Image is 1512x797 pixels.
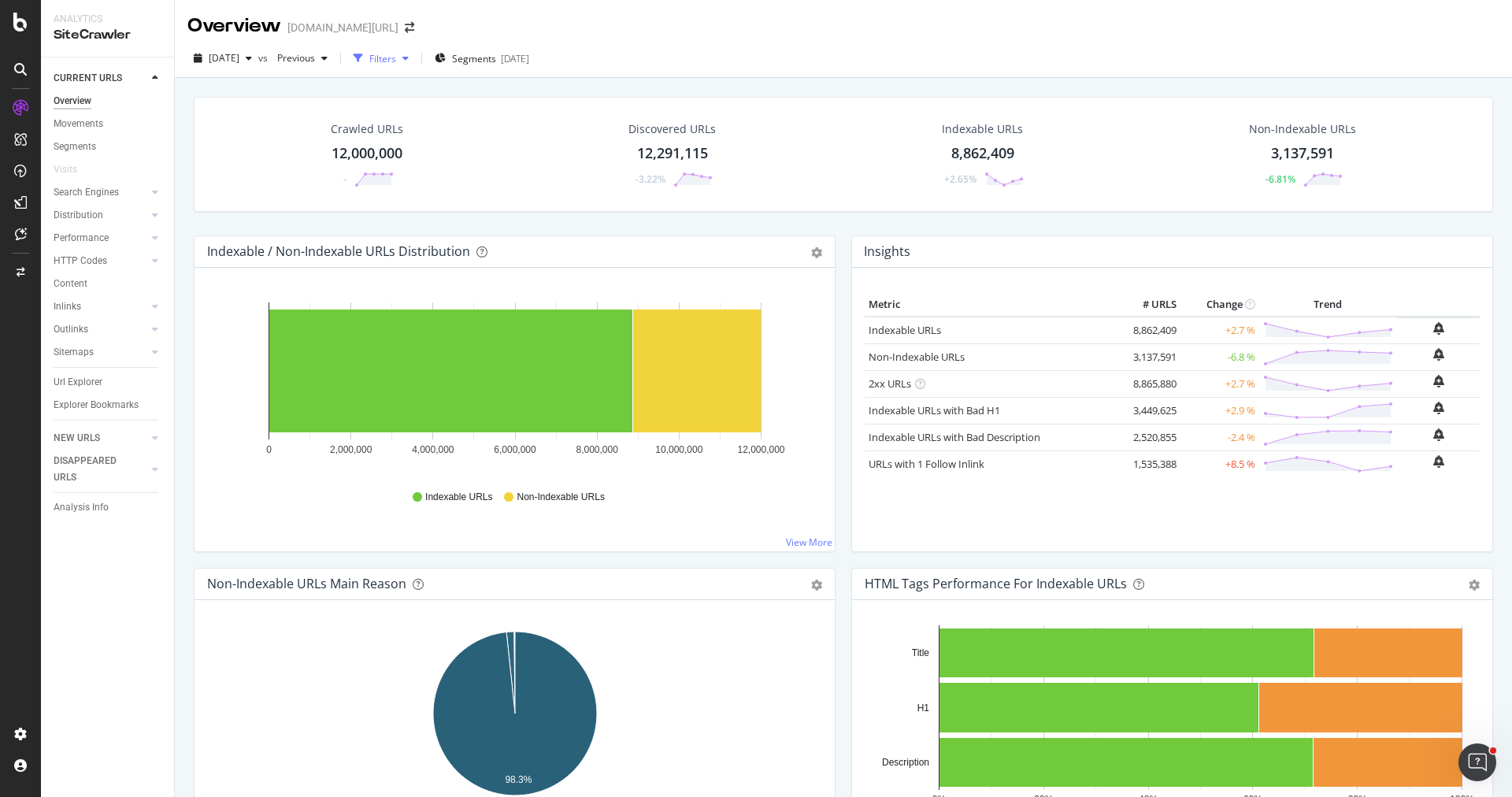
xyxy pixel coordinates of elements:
[1117,397,1180,424] td: 3,449,625
[271,51,315,65] span: Previous
[54,276,87,292] div: Content
[428,46,535,71] button: Segments[DATE]
[54,230,109,247] div: Performance
[54,344,94,361] div: Sitemaps
[54,161,93,178] a: Visits
[494,444,536,455] text: 6,000,000
[1117,317,1180,344] td: 8,862,409
[1433,455,1444,468] div: bell-plus
[271,46,334,71] button: Previous
[1180,450,1259,477] td: +8.5 %
[54,344,147,361] a: Sitemaps
[1433,428,1444,441] div: bell-plus
[864,241,910,262] h4: Insights
[786,536,832,549] a: View More
[1271,143,1334,164] div: 3,137,591
[187,46,258,71] button: [DATE]
[576,444,618,455] text: 8,000,000
[865,293,1117,317] th: Metric
[54,93,163,109] a: Overview
[869,350,965,364] a: Non-Indexable URLs
[331,121,403,137] div: Crawled URLs
[54,116,163,132] a: Movements
[1180,370,1259,397] td: +2.7 %
[1180,293,1259,317] th: Change
[54,139,163,155] a: Segments
[287,20,398,35] div: [DOMAIN_NAME][URL]
[412,444,454,455] text: 4,000,000
[1433,375,1444,387] div: bell-plus
[54,161,77,178] div: Visits
[54,430,147,447] a: NEW URLS
[207,293,823,476] svg: A chart.
[912,647,930,658] text: Title
[1180,424,1259,450] td: -2.4 %
[207,243,470,259] div: Indexable / Non-Indexable URLs Distribution
[1117,293,1180,317] th: # URLS
[187,13,281,39] div: Overview
[1117,424,1180,450] td: 2,520,855
[209,51,239,65] span: 2025 Aug. 29th
[207,576,406,591] div: Non-Indexable URLs Main Reason
[1433,348,1444,361] div: bell-plus
[347,46,415,71] button: Filters
[54,321,88,338] div: Outlinks
[1266,172,1295,186] div: -6.81%
[369,52,396,65] div: Filters
[258,51,271,65] span: vs
[869,457,984,471] a: URLs with 1 Follow Inlink
[54,298,81,315] div: Inlinks
[452,52,496,65] span: Segments
[811,247,822,258] div: gear
[1433,402,1444,414] div: bell-plus
[54,453,133,486] div: DISAPPEARED URLS
[628,121,716,137] div: Discovered URLs
[54,499,109,516] div: Analysis Info
[54,230,147,247] a: Performance
[1458,743,1496,781] iframe: Intercom live chat
[54,499,163,516] a: Analysis Info
[811,580,822,591] div: gear
[54,207,147,224] a: Distribution
[330,444,372,455] text: 2,000,000
[865,576,1127,591] div: HTML Tags Performance for Indexable URLs
[54,253,107,269] div: HTTP Codes
[942,121,1023,137] div: Indexable URLs
[1180,343,1259,370] td: -6.8 %
[54,184,119,201] div: Search Engines
[655,444,702,455] text: 10,000,000
[882,757,929,768] text: Description
[266,444,272,455] text: 0
[1117,450,1180,477] td: 1,535,388
[869,403,1000,417] a: Indexable URLs with Bad H1
[951,143,1014,164] div: 8,862,409
[332,143,402,164] div: 12,000,000
[869,323,941,337] a: Indexable URLs
[1259,293,1397,317] th: Trend
[54,374,102,391] div: Url Explorer
[54,397,139,413] div: Explorer Bookmarks
[405,22,414,33] div: arrow-right-arrow-left
[54,70,147,87] a: CURRENT URLS
[54,397,163,413] a: Explorer Bookmarks
[54,139,96,155] div: Segments
[1117,370,1180,397] td: 8,865,880
[1180,317,1259,344] td: +2.7 %
[1469,580,1480,591] div: gear
[637,143,708,164] div: 12,291,115
[54,70,122,87] div: CURRENT URLS
[54,298,147,315] a: Inlinks
[54,276,163,292] a: Content
[343,172,346,186] div: -
[636,172,665,186] div: -3.22%
[505,774,532,785] text: 98.3%
[54,26,161,44] div: SiteCrawler
[1117,343,1180,370] td: 3,137,591
[501,52,529,65] div: [DATE]
[1180,397,1259,424] td: +2.9 %
[54,184,147,201] a: Search Engines
[54,430,100,447] div: NEW URLS
[54,93,91,109] div: Overview
[54,453,147,486] a: DISAPPEARED URLS
[869,430,1040,444] a: Indexable URLs with Bad Description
